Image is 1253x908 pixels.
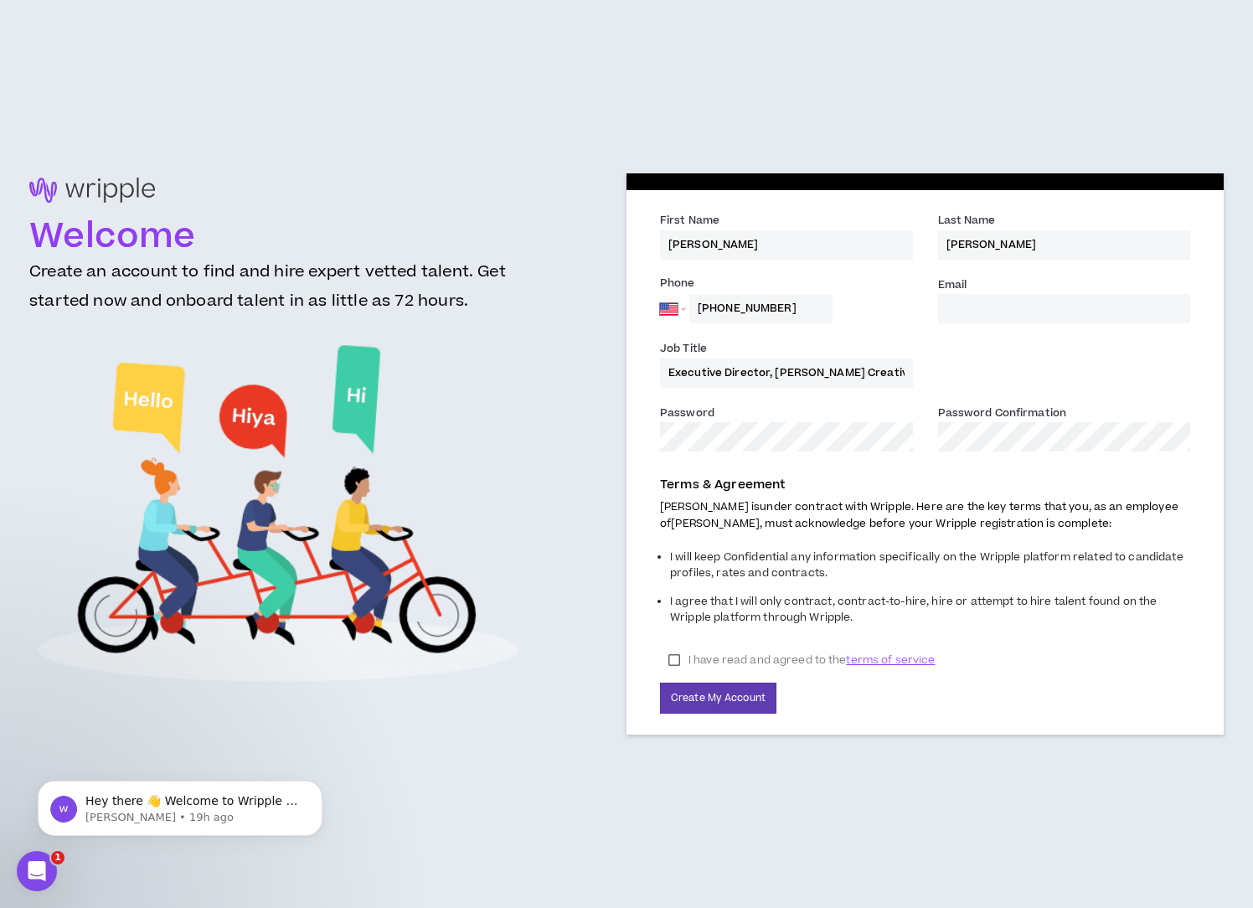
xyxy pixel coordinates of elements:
[660,213,719,231] label: First Name
[29,257,527,329] h3: Create an account to find and hire expert vetted talent. Get started now and onboard talent in as...
[670,545,1190,590] li: I will keep Confidential any information specifically on the Wripple platform related to candidat...
[29,217,527,257] h1: Welcome
[660,476,1190,494] p: Terms & Agreement
[938,277,967,296] label: Email
[660,276,913,294] label: Phone
[17,851,57,891] iframe: Intercom live chat
[938,213,996,231] label: Last Name
[660,341,707,359] label: Job Title
[660,647,943,673] label: I have read and agreed to the
[660,405,714,424] label: Password
[660,499,1190,531] p: [PERSON_NAME] is under contract with Wripple. Here are the key terms that you, as an employee of ...
[670,590,1190,634] li: I agree that I will only contract, contract-to-hire, hire or attempt to hire talent found on the ...
[51,851,64,864] span: 1
[660,683,776,714] button: Create My Account
[29,178,155,212] img: logo-brand.png
[938,405,1067,424] label: Password Confirmation
[13,745,348,863] iframe: Intercom notifications message
[36,329,520,700] img: Welcome to Wripple
[846,652,935,668] span: terms of service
